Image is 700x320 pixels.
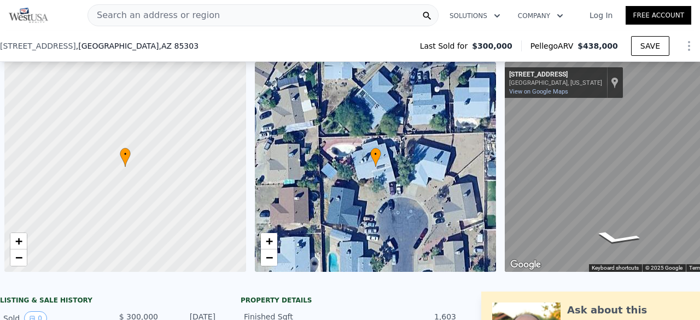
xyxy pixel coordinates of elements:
button: Company [509,6,572,26]
div: Property details [241,296,459,305]
img: Pellego [9,8,48,23]
button: Solutions [441,6,509,26]
a: Zoom in [10,233,27,249]
a: View on Google Maps [509,88,568,95]
span: Pellego ARV [530,40,578,51]
span: , [GEOGRAPHIC_DATA] [76,40,199,51]
a: Zoom out [261,249,277,266]
span: $438,000 [577,42,618,50]
a: Zoom in [261,233,277,249]
path: Go South, N 69th Dr [577,227,656,249]
span: • [370,149,381,159]
img: Google [507,258,544,272]
a: Free Account [626,6,691,25]
a: Open this area in Google Maps (opens a new window) [507,258,544,272]
span: © 2025 Google [645,265,682,271]
div: [GEOGRAPHIC_DATA], [US_STATE] [509,79,602,86]
a: Zoom out [10,249,27,266]
a: Show location on map [611,77,619,89]
span: + [265,234,272,248]
button: SAVE [631,36,669,56]
span: + [15,234,22,248]
a: Log In [576,10,626,21]
span: , AZ 85303 [159,42,199,50]
div: • [370,148,381,167]
span: − [265,251,272,264]
span: Last Sold for [420,40,472,51]
button: Keyboard shortcuts [592,264,639,272]
div: [STREET_ADDRESS] [509,71,602,79]
button: Show Options [678,35,700,57]
span: − [15,251,22,264]
div: • [120,148,131,167]
span: $300,000 [472,40,512,51]
span: Search an address or region [88,9,220,22]
span: • [120,149,131,159]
